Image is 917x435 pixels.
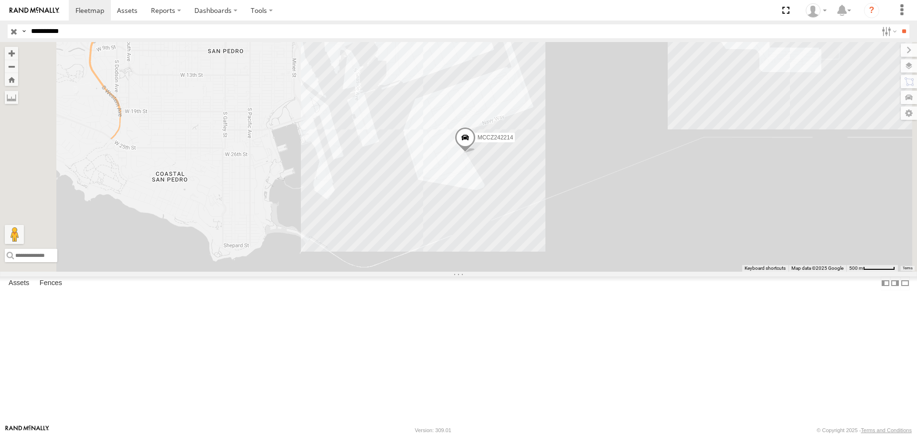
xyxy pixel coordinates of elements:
[890,276,900,290] label: Dock Summary Table to the Right
[864,3,879,18] i: ?
[5,225,24,244] button: Drag Pegman onto the map to open Street View
[35,277,67,290] label: Fences
[5,425,49,435] a: Visit our Website
[745,265,786,272] button: Keyboard shortcuts
[478,135,513,141] span: MCCZ242214
[878,24,898,38] label: Search Filter Options
[900,276,910,290] label: Hide Summary Table
[802,3,830,18] div: Zulema McIntosch
[791,265,843,271] span: Map data ©2025 Google
[5,73,18,86] button: Zoom Home
[903,266,913,270] a: Terms (opens in new tab)
[5,60,18,73] button: Zoom out
[901,106,917,120] label: Map Settings
[4,277,34,290] label: Assets
[846,265,898,272] button: Map Scale: 500 m per 63 pixels
[5,47,18,60] button: Zoom in
[861,427,912,433] a: Terms and Conditions
[10,7,59,14] img: rand-logo.svg
[849,265,863,271] span: 500 m
[20,24,28,38] label: Search Query
[817,427,912,433] div: © Copyright 2025 -
[5,91,18,104] label: Measure
[415,427,451,433] div: Version: 309.01
[881,276,890,290] label: Dock Summary Table to the Left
